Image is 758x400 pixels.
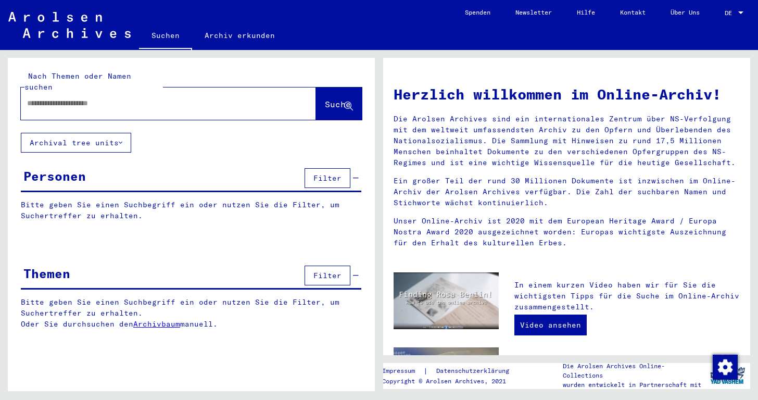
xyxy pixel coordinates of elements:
span: DE [725,9,736,17]
p: Unser Online-Archiv ist 2020 mit dem European Heritage Award / Europa Nostra Award 2020 ausgezeic... [394,216,740,248]
span: Suche [325,99,351,109]
mat-label: Nach Themen oder Namen suchen [24,71,131,92]
img: Arolsen_neg.svg [8,12,131,38]
button: Filter [305,266,350,285]
img: yv_logo.png [708,362,747,389]
a: Suchen [139,23,192,50]
a: Archiv erkunden [192,23,287,48]
p: Ein großer Teil der rund 30 Millionen Dokumente ist inzwischen im Online-Archiv der Arolsen Archi... [394,176,740,208]
p: Die Arolsen Archives Online-Collections [563,361,704,380]
div: Personen [23,167,86,185]
span: Filter [313,173,342,183]
div: | [382,366,522,377]
p: In einem kurzen Video haben wir für Sie die wichtigsten Tipps für die Suche im Online-Archiv zusa... [514,280,740,312]
span: Filter [313,271,342,280]
div: Zustimmung ändern [712,354,737,379]
p: Bitte geben Sie einen Suchbegriff ein oder nutzen Sie die Filter, um Suchertreffer zu erhalten. O... [21,297,362,330]
a: Datenschutzerklärung [428,366,522,377]
img: Zustimmung ändern [713,355,738,380]
a: Archivbaum [133,319,180,329]
img: video.jpg [394,272,499,330]
button: Suche [316,87,362,120]
a: Impressum [382,366,423,377]
p: Die Arolsen Archives sind ein internationales Zentrum über NS-Verfolgung mit dem weltweit umfasse... [394,114,740,168]
button: Filter [305,168,350,188]
p: wurden entwickelt in Partnerschaft mit [563,380,704,390]
p: Copyright © Arolsen Archives, 2021 [382,377,522,386]
h1: Herzlich willkommen im Online-Archiv! [394,83,740,105]
a: Video ansehen [514,315,587,335]
div: Themen [23,264,70,283]
p: Bitte geben Sie einen Suchbegriff ein oder nutzen Sie die Filter, um Suchertreffer zu erhalten. [21,199,361,221]
button: Archival tree units [21,133,131,153]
